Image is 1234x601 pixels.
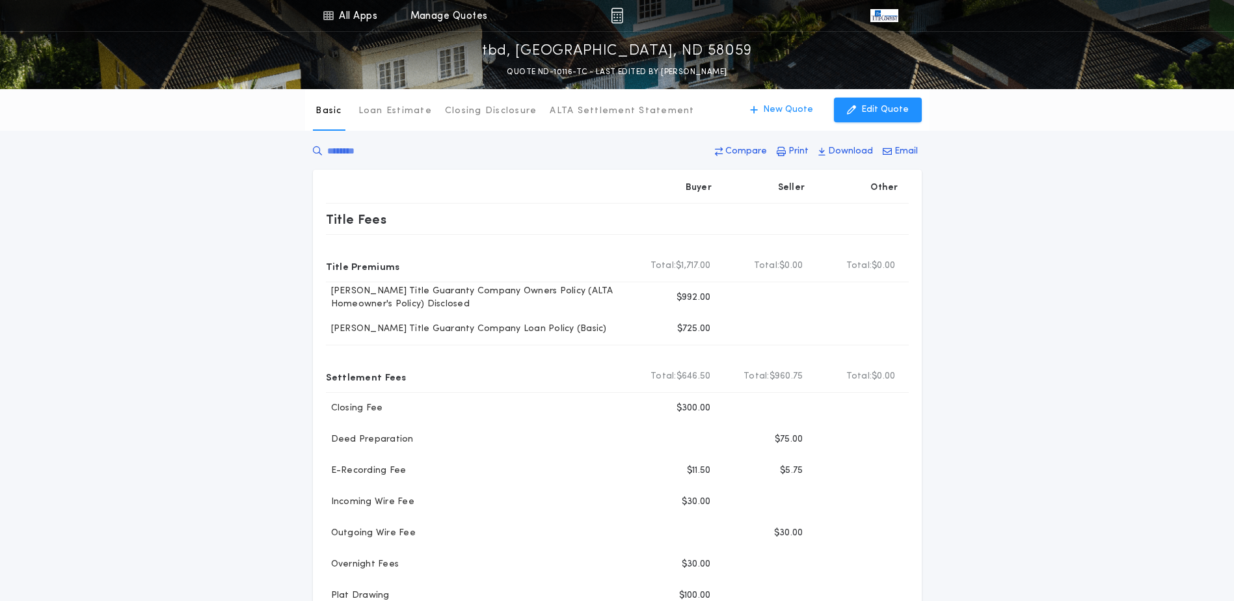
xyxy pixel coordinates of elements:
[894,145,918,158] p: Email
[770,370,803,383] span: $960.75
[834,98,922,122] button: Edit Quote
[763,103,813,116] p: New Quote
[315,105,342,118] p: Basic
[326,366,407,387] p: Settlement Fees
[879,140,922,163] button: Email
[326,558,399,571] p: Overnight Fees
[737,98,826,122] button: New Quote
[326,527,416,540] p: Outgoing Wire Fee
[788,145,809,158] p: Print
[677,291,711,304] p: $992.00
[775,433,803,446] p: $75.00
[326,402,383,415] p: Closing Fee
[677,402,711,415] p: $300.00
[846,370,872,383] b: Total:
[725,145,767,158] p: Compare
[677,370,711,383] span: $646.50
[754,260,780,273] b: Total:
[326,433,414,446] p: Deed Preparation
[676,260,710,273] span: $1,717.00
[744,370,770,383] b: Total:
[550,105,694,118] p: ALTA Settlement Statement
[872,370,895,383] span: $0.00
[846,260,872,273] b: Total:
[326,209,387,230] p: Title Fees
[870,181,898,194] p: Other
[445,105,537,118] p: Closing Disclosure
[861,103,909,116] p: Edit Quote
[711,140,771,163] button: Compare
[326,464,407,477] p: E-Recording Fee
[687,464,711,477] p: $11.50
[682,496,711,509] p: $30.00
[686,181,712,194] p: Buyer
[780,464,803,477] p: $5.75
[870,9,898,22] img: vs-icon
[677,323,711,336] p: $725.00
[611,8,623,23] img: img
[507,66,727,79] p: QUOTE ND-10116-TC - LAST EDITED BY [PERSON_NAME]
[326,256,400,276] p: Title Premiums
[326,285,629,311] p: [PERSON_NAME] Title Guaranty Company Owners Policy (ALTA Homeowner's Policy) Disclosed
[779,260,803,273] span: $0.00
[872,260,895,273] span: $0.00
[358,105,432,118] p: Loan Estimate
[814,140,877,163] button: Download
[482,41,752,62] p: tbd, [GEOGRAPHIC_DATA], ND 58059
[682,558,711,571] p: $30.00
[326,323,607,336] p: [PERSON_NAME] Title Guaranty Company Loan Policy (Basic)
[651,260,677,273] b: Total:
[828,145,873,158] p: Download
[326,496,414,509] p: Incoming Wire Fee
[774,527,803,540] p: $30.00
[651,370,677,383] b: Total:
[778,181,805,194] p: Seller
[773,140,812,163] button: Print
